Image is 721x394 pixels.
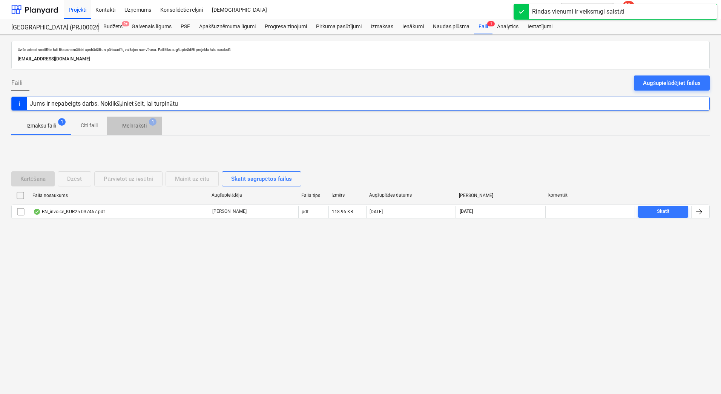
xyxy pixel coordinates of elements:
a: Iestatījumi [523,19,557,34]
a: Analytics [492,19,523,34]
div: - [549,209,550,214]
span: 1 [58,118,66,126]
div: Skatīt [657,207,670,216]
p: Citi faili [80,122,98,129]
div: BN_invoice_KUR25-037467.pdf [33,209,105,215]
p: Melnraksti [122,122,147,130]
div: komentēt [548,192,632,198]
a: Galvenais līgums [127,19,176,34]
div: OCR pabeigts [33,209,41,215]
div: Faili [474,19,492,34]
div: Augšupielādēja [212,192,295,198]
a: Izmaksas [366,19,398,34]
a: Budžets9+ [99,19,127,34]
a: Progresa ziņojumi [260,19,311,34]
span: [DATE] [459,208,474,215]
a: Apakšuzņēmuma līgumi [195,19,260,34]
div: [PERSON_NAME] [459,193,543,198]
div: [DATE] [370,209,383,214]
button: Skatīt [638,206,688,218]
a: Pirkuma pasūtījumi [311,19,366,34]
div: Faila tips [301,193,325,198]
div: Jums ir nepabeigts darbs. Noklikšķiniet šeit, lai turpinātu [30,100,178,107]
button: Skatīt sagrupētos failus [222,171,301,186]
span: Faili [11,78,23,88]
div: Faila nosaukums [32,193,206,198]
a: Faili1 [474,19,492,34]
span: 9+ [122,21,129,26]
p: Izmaksu faili [26,122,56,130]
div: Augšuplādes datums [369,192,453,198]
a: Naudas plūsma [428,19,474,34]
div: pdf [302,209,308,214]
button: Augšupielādējiet failus [634,75,710,91]
div: Rindas vienumi ir veiksmīgi saistīti [532,7,624,16]
p: [EMAIL_ADDRESS][DOMAIN_NAME] [18,55,703,63]
div: Izmērs [331,192,363,198]
p: Uz šo adresi nosūtītie faili tiks automātiski apstrādāti un pārbaudīti, vai tajos nav vīrusu. Fai... [18,47,703,52]
a: PSF [176,19,195,34]
div: Budžets [99,19,127,34]
div: 118.96 KB [332,209,353,214]
span: 1 [149,118,156,126]
div: Augšupielādējiet failus [643,78,701,88]
div: [GEOGRAPHIC_DATA] (PRJ0002627, K-1 un K-2(2.kārta) 2601960 [11,24,90,32]
div: Skatīt sagrupētos failus [231,174,292,184]
span: 1 [487,21,495,26]
iframe: Chat Widget [683,358,721,394]
a: Ienākumi [398,19,428,34]
p: [PERSON_NAME] [212,208,247,215]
